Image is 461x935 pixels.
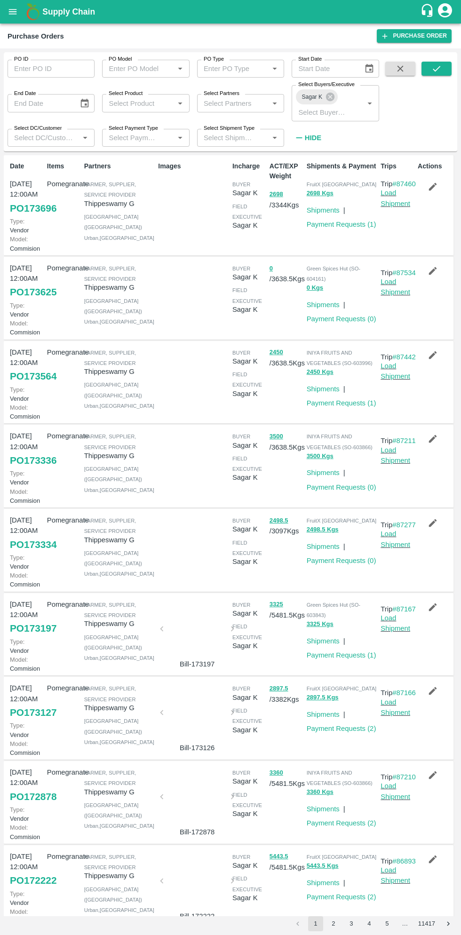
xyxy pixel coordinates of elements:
[84,550,154,577] span: [GEOGRAPHIC_DATA] ([GEOGRAPHIC_DATA]) Urban , [GEOGRAPHIC_DATA]
[8,60,95,78] input: Enter PO ID
[84,618,155,629] p: Thippeswamy G
[270,189,283,200] button: 2698
[270,851,288,862] button: 5443.5
[381,278,410,296] a: Load Shipment
[340,464,345,478] div: |
[47,767,80,777] p: Pomegranate
[307,385,340,393] a: Shipments
[200,63,266,75] input: Enter PO Type
[47,599,80,610] p: Pomegranate
[360,60,378,78] button: Choose date
[10,824,28,831] span: Model:
[296,92,328,102] span: Sagar K
[10,722,24,729] span: Type:
[392,437,416,444] a: #87211
[270,515,288,526] button: 2498.5
[340,201,345,215] div: |
[10,403,43,421] p: Commision
[105,132,159,144] input: Select Payment Type
[174,97,186,110] button: Open
[340,800,345,814] div: |
[307,893,376,901] a: Payment Requests (2)
[10,404,28,411] span: Model:
[84,282,155,293] p: Thippeswamy G
[84,266,136,282] span: Farmer, Supplier, Service Provider
[84,451,155,461] p: Thippeswamy G
[270,161,303,181] p: ACT/EXP Weight
[10,889,43,907] p: Vendor
[10,132,76,144] input: Select DC/Customer
[84,182,136,198] span: Farmer, Supplier, Service Provider
[174,63,186,75] button: Open
[381,268,416,278] p: Trip
[10,638,24,645] span: Type:
[8,30,64,42] div: Purchase Orders
[232,556,266,567] p: Sagar K
[381,782,410,800] a: Load Shipment
[10,788,56,805] a: PO172878
[204,55,224,63] label: PO Type
[420,3,437,20] div: customer-support
[10,235,43,253] p: Commision
[307,725,376,732] a: Payment Requests (2)
[10,620,56,637] a: PO173197
[10,368,56,385] a: PO173564
[392,353,416,361] a: #87442
[392,521,416,529] a: #87277
[270,263,303,285] p: / 3638.5 Kgs
[10,536,56,553] a: PO173334
[10,683,43,704] p: [DATE] 12:00AM
[292,130,324,146] button: Hide
[174,132,186,144] button: Open
[204,125,254,132] label: Select Shipment Type
[307,518,377,523] span: FruitX [GEOGRAPHIC_DATA]
[307,301,340,309] a: Shipments
[232,602,250,608] span: buyer
[200,97,266,109] input: Select Partners
[232,220,266,230] p: Sagar K
[294,106,348,118] input: Select Buyers/Executive
[270,768,283,778] button: 3360
[392,773,416,781] a: #87210
[392,689,416,697] a: #87166
[105,63,171,75] input: Enter PO Model
[79,132,91,144] button: Open
[10,487,43,505] p: Commision
[47,515,80,525] p: Pomegranate
[305,134,321,142] strong: Hide
[232,440,266,451] p: Sagar K
[270,683,288,694] button: 2897.5
[270,851,303,873] p: / 5481.5 Kgs
[232,304,266,315] p: Sagar K
[84,686,136,702] span: Farmer, Supplier, Service Provider
[232,266,250,271] span: buyer
[381,520,416,530] p: Trip
[10,740,28,747] span: Model:
[381,362,410,380] a: Load Shipment
[381,189,410,207] a: Load Shipment
[381,856,416,866] p: Trip
[47,851,80,862] p: Pomegranate
[232,770,250,776] span: buyer
[84,298,154,325] span: [GEOGRAPHIC_DATA] ([GEOGRAPHIC_DATA]) Urban , [GEOGRAPHIC_DATA]
[10,179,43,200] p: [DATE] 12:00AM
[84,703,155,713] p: Thippeswamy G
[10,488,28,495] span: Model:
[10,571,43,589] p: Commision
[232,518,250,523] span: buyer
[232,808,266,819] p: Sagar K
[10,872,56,889] a: PO172222
[381,698,410,716] a: Load Shipment
[47,263,80,273] p: Pomegranate
[298,55,322,63] label: Start Date
[307,861,339,872] button: 5443.5 Kgs
[307,805,340,813] a: Shipments
[307,451,334,462] button: 3500 Kgs
[392,857,416,865] a: #86893
[47,431,80,441] p: Pomegranate
[270,599,283,610] button: 3325
[10,572,28,579] span: Model:
[298,81,355,88] label: Select Buyers/Executive
[84,787,155,797] p: Thippeswamy G
[10,385,43,403] p: Vendor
